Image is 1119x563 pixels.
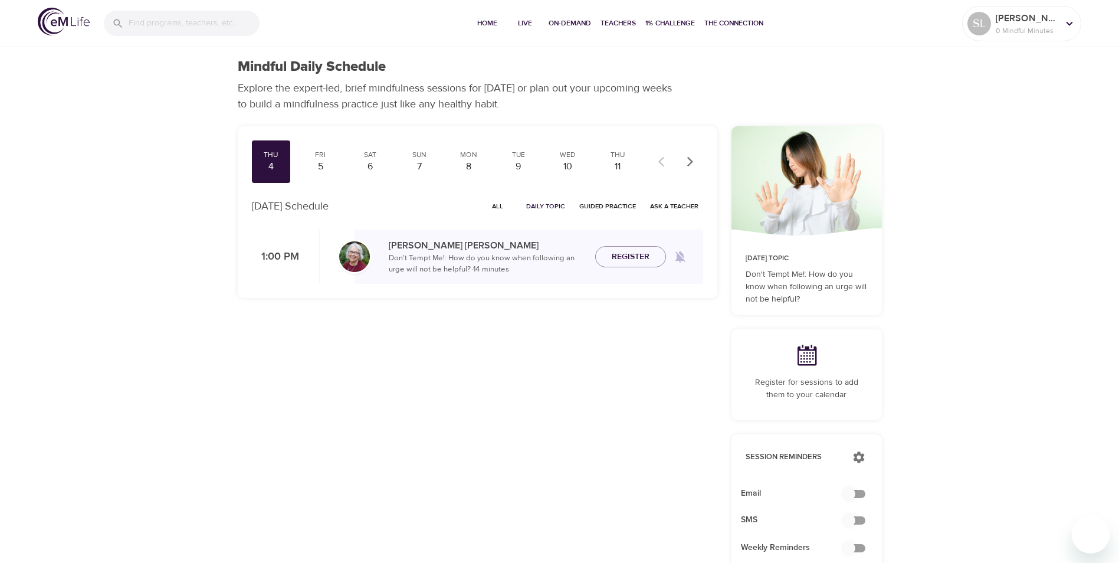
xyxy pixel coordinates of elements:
div: 6 [355,160,385,174]
div: 9 [504,160,533,174]
p: 1:00 PM [252,249,299,265]
div: 5 [306,160,335,174]
div: 10 [553,160,583,174]
div: Mon [454,150,484,160]
span: 1% Challenge [645,17,695,30]
div: Tue [504,150,533,160]
span: Daily Topic [526,201,565,212]
input: Find programs, teachers, etc... [129,11,260,36]
div: 8 [454,160,484,174]
span: Ask a Teacher [650,201,698,212]
p: [DATE] Schedule [252,198,329,214]
img: Bernice_Moore_min.jpg [339,241,370,272]
div: 11 [603,160,632,174]
p: [PERSON_NAME] [PERSON_NAME] [389,238,586,253]
p: 0 Mindful Minutes [996,25,1058,36]
div: Sat [355,150,385,160]
span: Live [511,17,539,30]
button: Ask a Teacher [645,197,703,215]
div: Wed [553,150,583,160]
iframe: Button to launch messaging window [1072,516,1110,554]
div: SL [967,12,991,35]
div: Sun [405,150,434,160]
button: All [479,197,517,215]
div: Thu [257,150,286,160]
span: The Connection [704,17,763,30]
p: [PERSON_NAME] [996,11,1058,25]
span: Remind me when a class goes live every Thursday at 1:00 PM [666,243,694,271]
p: Don't Tempt Me!: How do you know when following an urge will not be helpful? [746,269,868,306]
button: Register [595,246,666,268]
span: Home [473,17,501,30]
p: [DATE] Topic [746,253,868,264]
p: Register for sessions to add them to your calendar [746,377,868,401]
span: Email [741,487,854,500]
span: On-Demand [549,17,591,30]
p: Session Reminders [746,451,841,463]
button: Guided Practice [575,197,641,215]
span: All [484,201,512,212]
div: 4 [257,160,286,174]
span: Guided Practice [579,201,636,212]
img: logo [38,8,90,35]
p: Don't Tempt Me!: How do you know when following an urge will not be helpful? · 14 minutes [389,253,586,276]
div: 7 [405,160,434,174]
span: Weekly Reminders [741,542,854,554]
span: Register [612,250,649,264]
span: Teachers [600,17,636,30]
div: Fri [306,150,335,160]
p: Explore the expert-led, brief mindfulness sessions for [DATE] or plan out your upcoming weeks to ... [238,80,680,112]
h1: Mindful Daily Schedule [238,58,386,76]
div: Thu [603,150,632,160]
button: Daily Topic [521,197,570,215]
span: SMS [741,514,854,526]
